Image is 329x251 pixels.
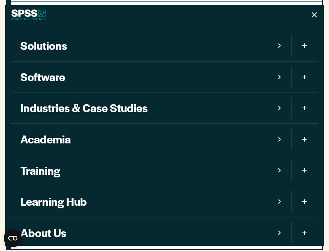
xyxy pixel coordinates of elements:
[11,62,291,92] a: Software
[11,217,291,248] a: About Us
[11,30,291,61] a: Solutions
[11,124,291,155] a: Academia
[4,229,22,247] button: Open CMP widget
[11,155,291,186] a: Training
[11,92,291,123] a: Industries & Case Studies
[11,9,46,20] img: SPSS White Logo
[11,186,291,217] a: Learning Hub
